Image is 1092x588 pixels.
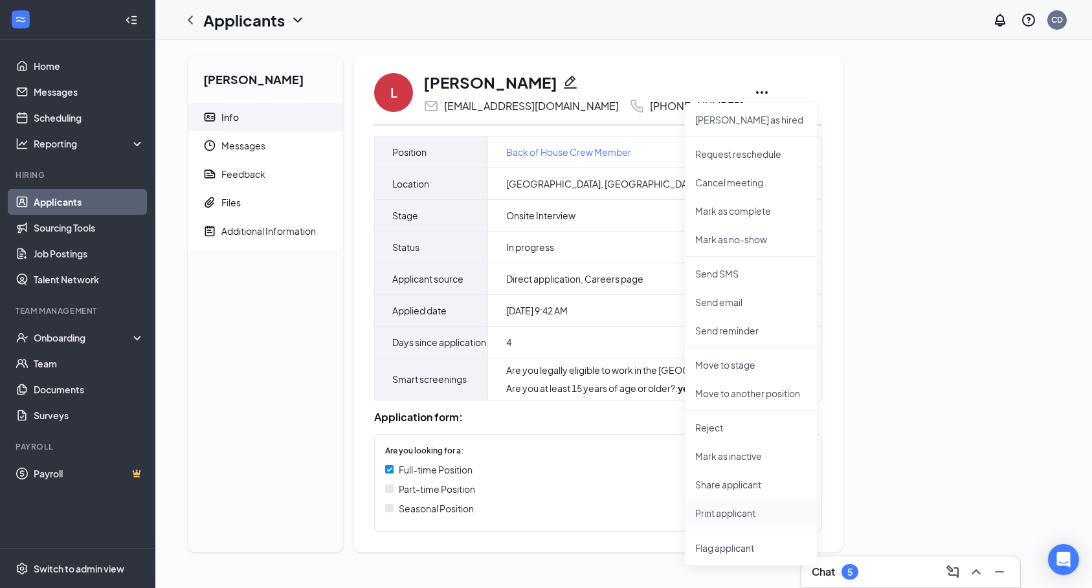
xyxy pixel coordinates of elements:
[695,267,807,280] p: Send SMS
[695,204,807,217] p: Mark as complete
[423,71,557,93] h1: [PERSON_NAME]
[695,541,807,555] span: Flag applicant
[34,351,144,376] a: Team
[695,147,807,160] p: Request reschedule
[188,131,343,160] a: ClockMessages
[629,98,645,114] svg: Phone
[34,461,144,486] a: PayrollCrown
[989,561,1010,582] button: Minimize
[506,145,631,159] a: Back of House Crew Member
[16,441,142,452] div: Payroll
[34,267,144,292] a: Talent Network
[34,79,144,105] a: Messages
[203,139,216,152] svg: Clock
[399,463,473,477] span: Full-time Position
[16,137,28,150] svg: Analysis
[203,9,285,31] h1: Applicants
[392,239,419,255] span: Status
[392,208,418,223] span: Stage
[34,331,133,344] div: Onboarding
[34,137,145,150] div: Reporting
[945,564,961,580] svg: ComposeMessage
[695,478,807,491] p: Share applicant
[992,564,1007,580] svg: Minimize
[392,303,447,318] span: Applied date
[221,224,316,237] div: Additional Information
[812,565,835,579] h3: Chat
[847,567,852,578] div: 5
[695,233,807,246] p: Mark as no-show
[695,113,807,126] p: [PERSON_NAME] as hired
[695,296,807,309] p: Send email
[968,564,984,580] svg: ChevronUp
[695,176,807,189] p: Cancel meeting
[34,376,144,402] a: Documents
[385,445,463,457] span: Are you looking for a:
[399,501,474,516] span: Seasonal Position
[14,13,27,26] svg: WorkstreamLogo
[34,215,144,241] a: Sourcing Tools
[16,305,142,316] div: Team Management
[290,12,306,28] svg: ChevronDown
[1051,14,1063,25] div: CD
[221,111,239,124] div: Info
[374,411,822,424] div: Application form:
[390,83,397,102] div: L
[695,450,807,463] p: Mark as inactive
[1048,544,1079,575] div: Open Intercom Messenger
[203,111,216,124] svg: ContactCard
[16,169,142,180] div: Hiring
[221,196,241,209] div: Files
[678,382,693,394] strong: yes
[506,304,568,317] span: [DATE] 9:42 AM
[392,334,486,350] span: Days since application
[506,336,511,349] span: 4
[695,324,807,337] p: Send reminder
[966,561,986,582] button: ChevronUp
[34,53,144,79] a: Home
[695,421,807,434] p: Reject
[399,482,475,496] span: Part-time Position
[188,103,343,131] a: ContactCardInfo
[392,271,463,287] span: Applicant source
[203,224,216,237] svg: NoteActive
[754,85,770,100] svg: Ellipses
[423,98,439,114] svg: Email
[34,241,144,267] a: Job Postings
[392,144,427,160] span: Position
[506,272,643,285] span: Direct application, Careers page
[34,189,144,215] a: Applicants
[506,364,775,376] div: Are you legally eligible to work in the [GEOGRAPHIC_DATA]? :
[506,209,575,222] span: Onsite Interview
[650,100,744,113] div: [PHONE_NUMBER]
[183,12,198,28] svg: ChevronLeft
[563,74,578,90] svg: Pencil
[392,176,429,191] span: Location
[16,331,28,344] svg: UserCheck
[188,188,343,217] a: PaperclipFiles
[506,177,803,190] span: [GEOGRAPHIC_DATA], [GEOGRAPHIC_DATA] - [PERSON_NAME] Drive
[221,168,265,180] div: Feedback
[125,14,138,27] svg: Collapse
[34,562,124,575] div: Switch to admin view
[992,12,1008,28] svg: Notifications
[34,105,144,131] a: Scheduling
[188,56,343,98] h2: [PERSON_NAME]
[506,382,775,395] div: Are you at least 15 years of age or older? :
[1021,12,1036,28] svg: QuestionInfo
[203,168,216,180] svg: Report
[392,371,467,387] span: Smart screenings
[695,506,807,519] p: Print applicant
[506,241,554,254] span: In progress
[188,160,343,188] a: ReportFeedback
[203,196,216,209] svg: Paperclip
[188,217,343,245] a: NoteActiveAdditional Information
[221,131,333,160] span: Messages
[34,402,144,428] a: Surveys
[444,100,619,113] div: [EMAIL_ADDRESS][DOMAIN_NAME]
[942,561,963,582] button: ComposeMessage
[695,387,807,400] p: Move to another position
[16,562,28,575] svg: Settings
